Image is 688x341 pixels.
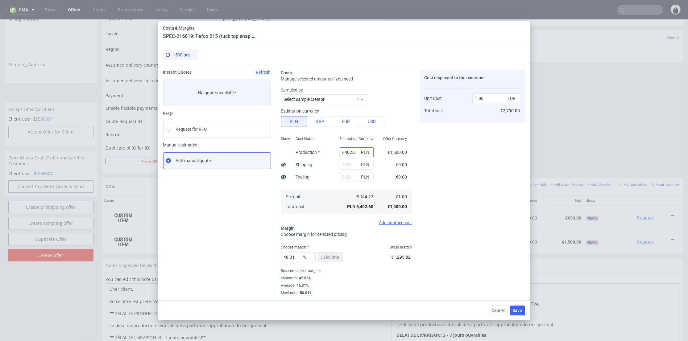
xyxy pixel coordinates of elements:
th: Unit Price [421,176,452,186]
label: Shipping [296,162,313,167]
small: Add custom line item [550,163,584,166]
span: Gross margin [390,245,412,250]
span: Save [513,308,522,313]
td: €0.00 [496,210,540,234]
div: Boxesflow • Custom [211,189,392,208]
th: ID [173,176,209,186]
td: Region [106,23,217,39]
input: 0.00 [281,252,316,262]
div: RFQs [163,111,271,116]
span: Source: [211,203,235,207]
span: Cancel [492,308,505,313]
label: Estimation currency [281,109,319,113]
input: Save [350,138,383,145]
span: Ready [586,220,599,225]
span: PLN 6,402.60 [347,204,374,209]
span: Margin [281,226,295,231]
td: €1,500.00 [540,210,584,234]
span: €2,790.00 [501,108,520,113]
label: Sampled by [281,87,412,93]
th: Design [102,176,173,186]
span: €1,293.82 [392,255,411,260]
span: Tasks [402,14,413,21]
span: Total cost [286,204,305,209]
button: PLN [281,117,307,126]
div: Average : [281,282,412,289]
td: €630.00 [540,186,584,210]
td: Quote Request ID [106,97,217,111]
label: Tooling [296,175,310,179]
th: Quant. [394,176,421,186]
p: Client User ID: [8,96,93,102]
small: Manage dielines [619,163,647,166]
label: Choose margin [281,245,309,249]
span: Estimation Currency [340,136,374,141]
span: Per unit [286,194,301,199]
img: ico-item-custom-a8f9c3db6a5631ce2f509e228e8b95abde266dc4376634de7b166047de09ff05.png [108,215,139,230]
td: €630.00 [452,186,496,210]
div: Recommended margins [281,267,412,274]
span: €1.00 [396,194,407,199]
span: Ready [586,196,599,201]
button: Accept Offer for Client [8,106,93,118]
td: Assumed delivery country [106,39,217,55]
span: - [8,6,93,13]
span: Choose margin for selected pricing [281,232,347,237]
span: Source: [211,227,236,231]
button: USD [359,117,385,126]
span: Manage selected amounts if you need [281,76,353,81]
span: Cost Name [296,136,315,141]
a: Create sampling offer [8,197,93,210]
span: PLN [360,148,372,157]
span: Request for RFQ [176,126,207,132]
div: 50.01% [299,290,313,295]
span: % [302,253,314,261]
span: Costs & Margins [163,26,256,31]
div: 42.88% [298,276,312,281]
span: Offer [106,164,116,169]
strong: 769366 [176,220,190,225]
span: PLN 4.27 [356,194,374,199]
input: 0.00 [340,172,374,182]
span: PLN [360,173,372,181]
label: Production [296,150,320,155]
th: Dependencies [496,176,540,186]
button: GBP [307,117,333,126]
td: 1500 [394,186,421,210]
strong: 769301 [176,196,190,201]
span: 0 quotes [637,220,654,225]
span: 5 quotes [637,196,654,201]
input: Type to create new task [403,28,678,38]
span: Show [281,136,290,141]
span: Cost displayed to the customer [425,75,485,80]
span: €1,500.00 [388,204,407,209]
span: €0.00 [396,175,407,179]
div: 46.31% [296,283,309,288]
small: Add PIM line item [478,163,506,166]
button: Cancel [489,306,508,315]
div: Custom • Custom [211,213,392,232]
span: Refresh [256,70,271,75]
span: SPEC- 215593 [285,190,308,195]
td: 1500 [394,210,421,234]
span: Costs [281,70,292,75]
span: - [8,51,93,58]
input: 0.00 [340,147,374,157]
input: Delete Offer [8,229,93,242]
td: Reorder [106,111,217,123]
header: SPEC-215619: Fefco 215 (tuck top snap lock bottom) [163,33,256,40]
td: Locale [106,8,217,23]
a: 5568041 [38,96,55,102]
th: Status [584,176,617,186]
span: EUR [507,94,519,103]
span: 1500 pcs [173,52,191,57]
td: Enable flexible payments [106,84,217,97]
a: CBFR-1 [223,203,235,207]
td: Assumed delivery zipcode [106,55,217,71]
div: Notes displayed below the Offer [102,239,683,253]
small: Add line item from VMA [509,163,547,166]
button: EUR [333,117,359,126]
td: €0.00 [496,186,540,210]
a: markdown [164,257,186,262]
span: Add manual quote [176,158,211,164]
